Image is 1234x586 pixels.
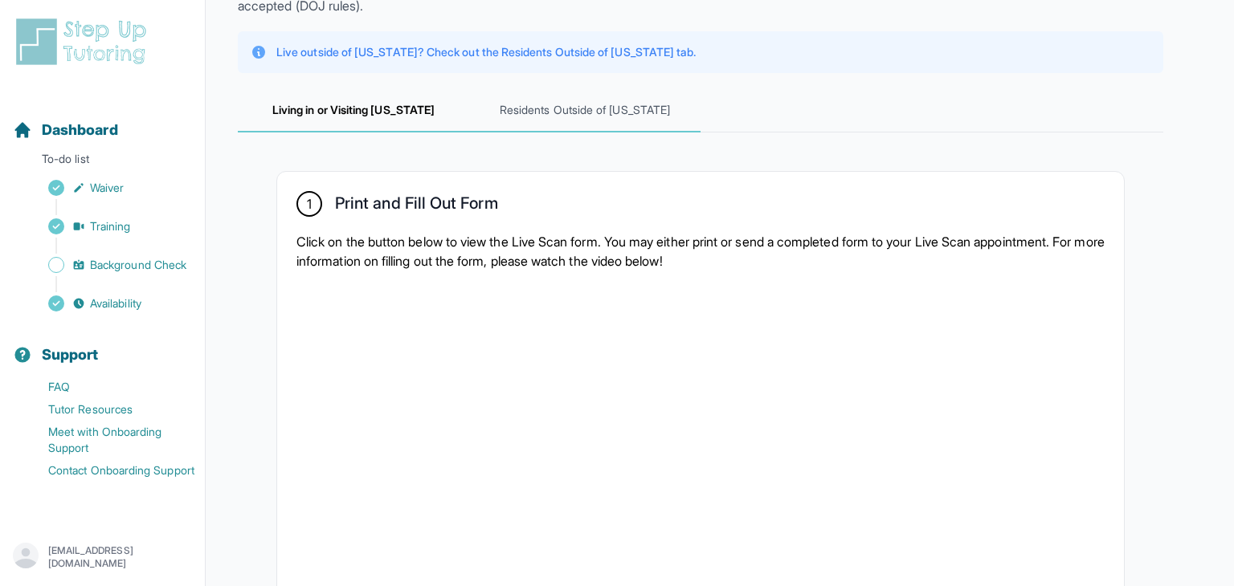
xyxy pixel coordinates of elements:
a: Background Check [13,254,205,276]
span: Background Check [90,257,186,273]
p: [EMAIL_ADDRESS][DOMAIN_NAME] [48,544,192,570]
a: Contact Onboarding Support [13,459,205,482]
a: Waiver [13,177,205,199]
span: Dashboard [42,119,118,141]
a: Tutor Resources [13,398,205,421]
span: Support [42,344,99,366]
button: Support [6,318,198,372]
span: Availability [90,295,141,311]
p: Live outside of [US_STATE]? Check out the Residents Outside of [US_STATE] tab. [276,44,696,60]
button: Dashboard [6,93,198,148]
p: To-do list [6,151,198,173]
p: Click on the button below to view the Live Scan form. You may either print or send a completed fo... [296,232,1105,271]
button: [EMAIL_ADDRESS][DOMAIN_NAME] [13,543,192,572]
span: Waiver [90,180,124,196]
a: Meet with Onboarding Support [13,421,205,459]
a: Training [13,215,205,238]
img: logo [13,16,156,67]
nav: Tabs [238,89,1163,132]
a: Dashboard [13,119,118,141]
span: 1 [307,194,312,214]
a: FAQ [13,376,205,398]
a: Availability [13,292,205,315]
h2: Print and Fill Out Form [335,193,498,219]
span: Residents Outside of [US_STATE] [469,89,701,132]
span: Training [90,218,131,234]
span: Living in or Visiting [US_STATE] [238,89,469,132]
